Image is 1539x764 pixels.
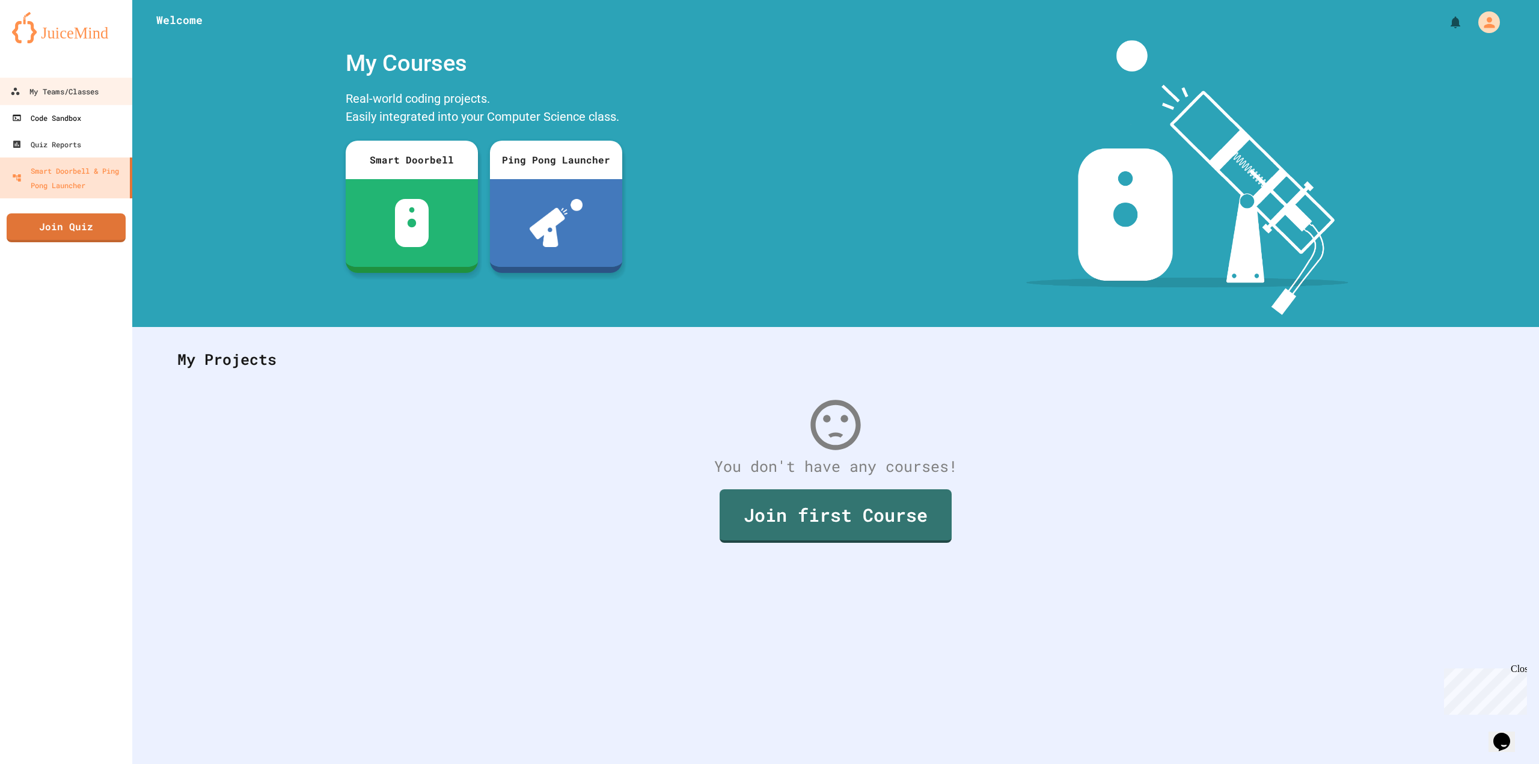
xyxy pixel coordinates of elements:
[5,5,83,76] div: Chat with us now!Close
[1426,12,1466,32] div: My Notifications
[1439,664,1527,715] iframe: chat widget
[1489,716,1527,752] iframe: chat widget
[340,40,628,87] div: My Courses
[346,141,478,179] div: Smart Doorbell
[10,84,99,99] div: My Teams/Classes
[12,163,125,192] div: Smart Doorbell & Ping Pong Launcher
[12,12,120,43] img: logo-orange.svg
[395,199,429,247] img: sdb-white.svg
[12,111,81,125] div: Code Sandbox
[1026,40,1348,315] img: banner-image-my-projects.png
[7,213,126,242] a: Join Quiz
[165,455,1506,478] div: You don't have any courses!
[720,489,952,543] a: Join first Course
[490,141,622,179] div: Ping Pong Launcher
[530,199,583,247] img: ppl-with-ball.png
[340,87,628,132] div: Real-world coding projects. Easily integrated into your Computer Science class.
[165,336,1506,383] div: My Projects
[12,137,81,151] div: Quiz Reports
[1466,8,1503,36] div: My Account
